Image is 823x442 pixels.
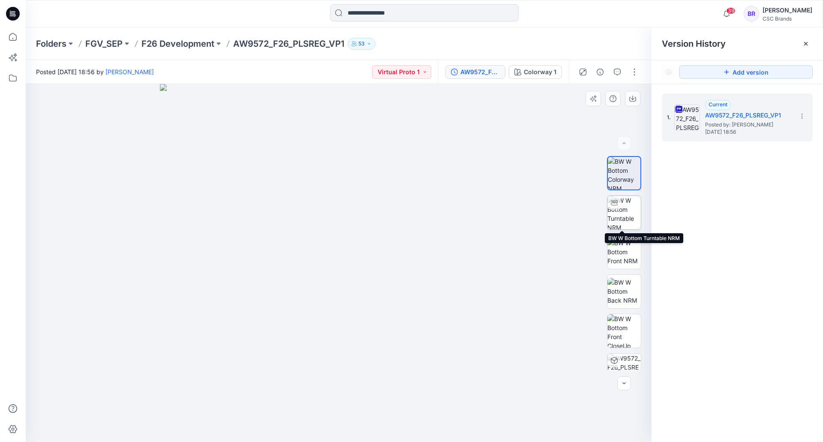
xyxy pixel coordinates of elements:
div: Colorway 1 [524,67,556,77]
button: 53 [348,38,375,50]
p: 53 [358,39,365,48]
img: BW W Bottom Back NRM [607,278,641,305]
div: CSC Brands [763,15,812,22]
img: BW W Bottom Colorway NRM [608,157,640,189]
a: FGV_SEP [85,38,123,50]
button: Details [593,65,607,79]
img: BW W Bottom Turntable NRM [607,196,641,229]
div: BR [744,6,759,21]
span: Posted by: Bapu Ramachandra [705,120,791,129]
img: AW9572_F26_PLSREG_VP1 [674,105,700,130]
button: Colorway 1 [509,65,562,79]
span: [DATE] 18:56 [705,129,791,135]
img: eyJhbGciOiJIUzI1NiIsImtpZCI6IjAiLCJzbHQiOiJzZXMiLCJ0eXAiOiJKV1QifQ.eyJkYXRhIjp7InR5cGUiOiJzdG9yYW... [160,84,518,442]
div: AW9572_F26_PLSREG_VP1 [460,67,500,77]
a: F26 Development [141,38,214,50]
span: Current [709,101,727,108]
p: AW9572_F26_PLSREG_VP1 [233,38,344,50]
span: 1. [667,114,671,121]
button: Show Hidden Versions [662,65,676,79]
span: 39 [726,7,736,14]
span: Version History [662,39,726,49]
div: [PERSON_NAME] [763,5,812,15]
img: BW W Bottom Front CloseUp NRM [607,314,641,348]
h5: AW9572_F26_PLSREG_VP1 [705,110,791,120]
img: AW9572_F26_PLSREG_VP1 Colorway 1 [607,354,641,387]
span: Posted [DATE] 18:56 by [36,67,154,76]
button: Close [802,40,809,47]
a: [PERSON_NAME] [105,68,154,75]
a: Folders [36,38,66,50]
button: AW9572_F26_PLSREG_VP1 [445,65,505,79]
button: Add version [679,65,813,79]
img: BW W Bottom Front NRM [607,238,641,265]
